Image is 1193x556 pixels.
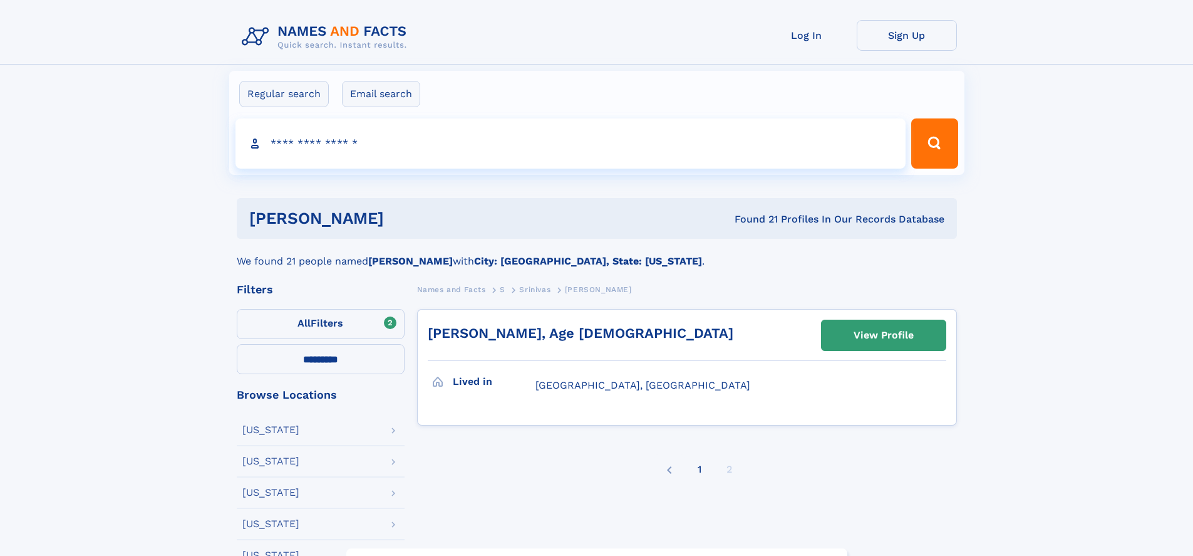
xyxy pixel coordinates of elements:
div: We found 21 people named with . [237,239,957,269]
div: [US_STATE] [242,456,299,466]
label: Email search [342,81,420,107]
span: All [297,317,311,329]
div: Found 21 Profiles In Our Records Database [559,212,944,226]
a: Previous [662,453,677,486]
div: Filters [237,284,405,295]
b: City: [GEOGRAPHIC_DATA], State: [US_STATE] [474,255,702,267]
h3: Lived in [453,371,535,392]
a: Log In [757,20,857,51]
span: Srinivas [519,285,550,294]
span: [GEOGRAPHIC_DATA], [GEOGRAPHIC_DATA] [535,379,750,391]
span: S [500,285,505,294]
span: [PERSON_NAME] [565,285,632,294]
div: [US_STATE] [242,488,299,498]
div: Browse Locations [237,389,405,401]
img: Logo Names and Facts [237,20,417,54]
b: [PERSON_NAME] [368,255,453,267]
button: Search Button [911,118,958,169]
a: Srinivas [519,281,550,297]
div: [US_STATE] [242,519,299,529]
div: View Profile [854,321,914,350]
a: [PERSON_NAME], Age [DEMOGRAPHIC_DATA] [428,325,733,341]
a: S [500,281,505,297]
a: 1 [698,453,701,486]
input: search input [235,118,906,169]
div: [US_STATE] [242,425,299,435]
div: 2 [726,453,732,486]
a: Names and Facts [417,281,486,297]
a: Sign Up [857,20,957,51]
a: View Profile [822,320,946,350]
h1: [PERSON_NAME] [249,211,559,226]
label: Filters [237,309,405,339]
label: Regular search [239,81,329,107]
